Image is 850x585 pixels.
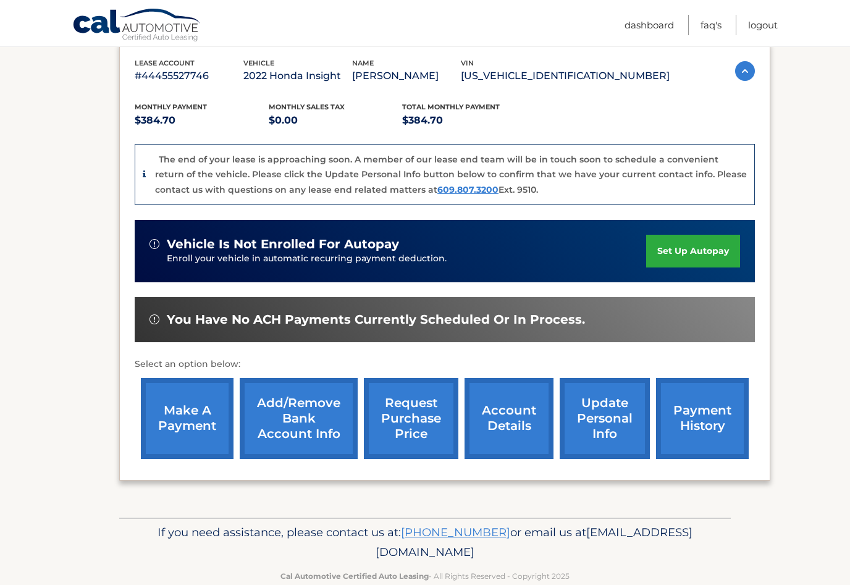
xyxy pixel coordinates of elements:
img: alert-white.svg [149,314,159,324]
a: Cal Automotive [72,8,202,44]
a: account details [465,378,553,459]
span: Monthly Payment [135,103,207,111]
a: 609.807.3200 [437,184,499,195]
strong: Cal Automotive Certified Auto Leasing [280,571,429,581]
span: vehicle is not enrolled for autopay [167,237,399,252]
a: FAQ's [701,15,722,35]
a: Add/Remove bank account info [240,378,358,459]
a: set up autopay [646,235,740,267]
img: accordion-active.svg [735,61,755,81]
span: vehicle [243,59,274,67]
p: $384.70 [135,112,269,129]
a: update personal info [560,378,650,459]
span: name [352,59,374,67]
p: $384.70 [402,112,536,129]
a: request purchase price [364,378,458,459]
a: payment history [656,378,749,459]
p: $0.00 [269,112,403,129]
p: Select an option below: [135,357,755,372]
p: #44455527746 [135,67,243,85]
span: vin [461,59,474,67]
a: Logout [748,15,778,35]
p: Enroll your vehicle in automatic recurring payment deduction. [167,252,646,266]
p: If you need assistance, please contact us at: or email us at [127,523,723,562]
span: Monthly sales Tax [269,103,345,111]
p: The end of your lease is approaching soon. A member of our lease end team will be in touch soon t... [155,154,747,195]
a: [PHONE_NUMBER] [401,525,510,539]
span: Total Monthly Payment [402,103,500,111]
p: 2022 Honda Insight [243,67,352,85]
p: [US_VEHICLE_IDENTIFICATION_NUMBER] [461,67,670,85]
p: - All Rights Reserved - Copyright 2025 [127,570,723,583]
span: lease account [135,59,195,67]
img: alert-white.svg [149,239,159,249]
a: make a payment [141,378,234,459]
p: [PERSON_NAME] [352,67,461,85]
a: Dashboard [625,15,674,35]
span: You have no ACH payments currently scheduled or in process. [167,312,585,327]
